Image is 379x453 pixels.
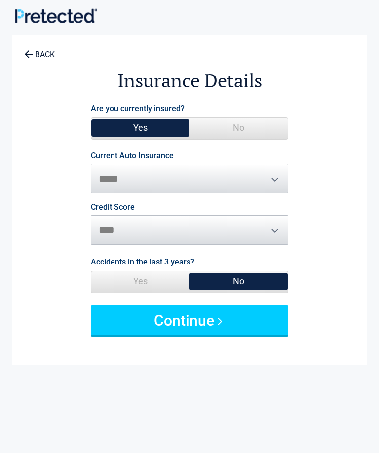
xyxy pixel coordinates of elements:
[17,68,362,93] h2: Insurance Details
[91,255,194,268] label: Accidents in the last 3 years?
[189,118,288,138] span: No
[15,8,97,23] img: Main Logo
[22,41,57,59] a: BACK
[91,305,288,335] button: Continue
[91,152,174,160] label: Current Auto Insurance
[91,271,189,291] span: Yes
[189,271,288,291] span: No
[91,203,135,211] label: Credit Score
[91,118,189,138] span: Yes
[91,102,185,115] label: Are you currently insured?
